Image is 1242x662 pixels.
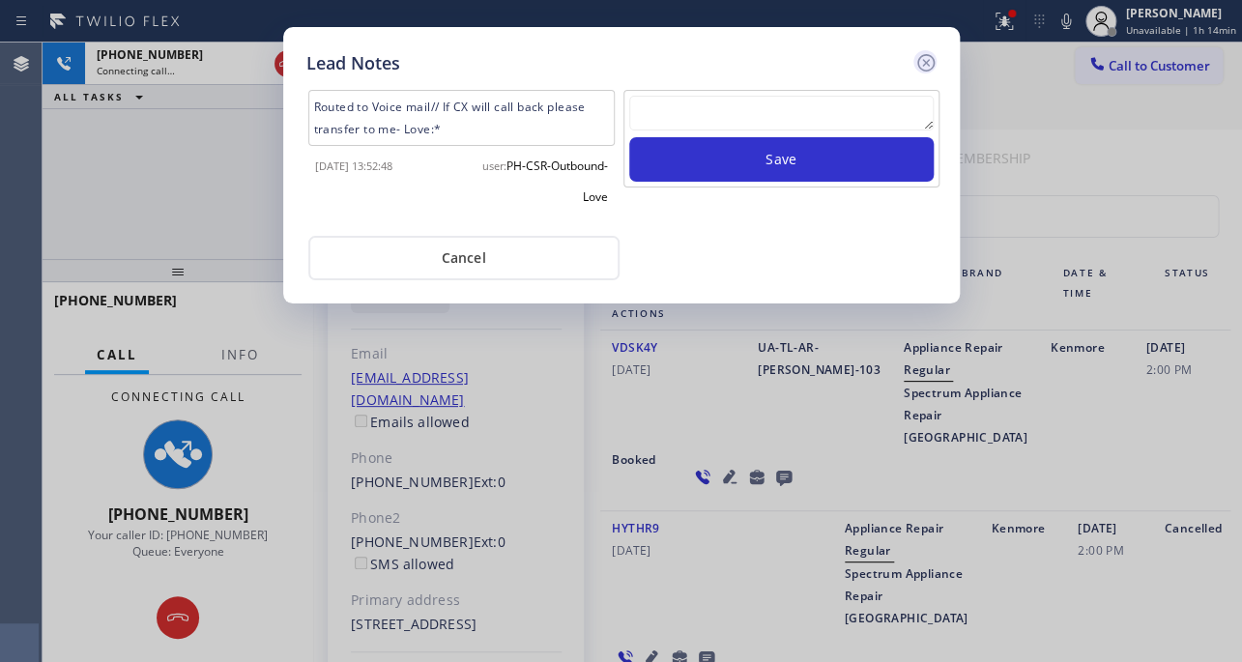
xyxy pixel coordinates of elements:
button: Save [629,137,934,182]
span: user: [482,158,506,173]
span: [DATE] 13:52:48 [315,158,392,173]
button: Cancel [308,236,620,280]
h5: Lead Notes [306,50,400,76]
span: PH-CSR-Outbound-Love [506,158,608,205]
div: Routed to Voice mail// If CX will call back please transfer to me- Love:* [308,90,615,146]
